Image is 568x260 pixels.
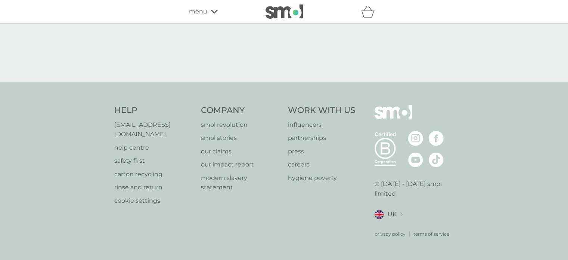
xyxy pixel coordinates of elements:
a: influencers [288,120,356,130]
a: smol stories [201,133,280,143]
img: visit the smol Instagram page [408,131,423,146]
a: hygiene poverty [288,173,356,183]
img: smol [266,4,303,19]
a: rinse and return [114,183,194,192]
a: press [288,147,356,156]
img: UK flag [375,210,384,219]
a: smol revolution [201,120,280,130]
a: our claims [201,147,280,156]
span: UK [388,209,397,219]
h4: Work With Us [288,105,356,116]
a: [EMAIL_ADDRESS][DOMAIN_NAME] [114,120,194,139]
a: partnerships [288,133,356,143]
a: help centre [114,143,194,153]
p: © [DATE] - [DATE] smol limited [375,179,454,198]
a: modern slavery statement [201,173,280,192]
h4: Company [201,105,280,116]
img: smol [375,105,412,130]
a: careers [288,160,356,169]
img: visit the smol Youtube page [408,152,423,167]
h4: Help [114,105,194,116]
a: cookie settings [114,196,194,206]
a: carton recycling [114,169,194,179]
a: safety first [114,156,194,166]
img: select a new location [400,212,403,217]
div: basket [361,4,379,19]
img: visit the smol Facebook page [429,131,444,146]
a: our impact report [201,160,280,169]
img: visit the smol Tiktok page [429,152,444,167]
a: terms of service [413,230,449,238]
span: menu [189,7,207,16]
a: privacy policy [375,230,406,238]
